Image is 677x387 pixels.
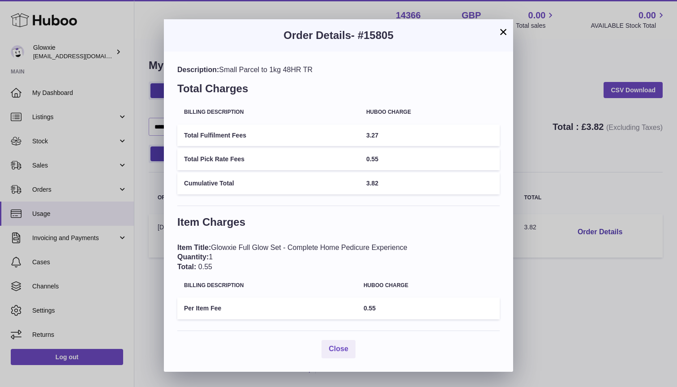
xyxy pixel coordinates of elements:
[177,263,196,271] span: Total:
[351,29,394,41] span: - #15805
[360,103,500,122] th: Huboo charge
[177,253,209,261] span: Quantity:
[177,172,360,194] td: Cumulative Total
[177,28,500,43] h3: Order Details
[177,276,357,295] th: Billing Description
[177,66,219,73] span: Description:
[177,125,360,146] td: Total Fulfilment Fees
[498,26,509,37] button: ×
[177,65,500,75] div: Small Parcel to 1kg 48HR TR
[177,148,360,170] td: Total Pick Rate Fees
[329,345,348,353] span: Close
[177,243,500,272] div: Glowxie Full Glow Set - Complete Home Pedicure Experience 1
[321,340,356,358] button: Close
[357,276,500,295] th: Huboo charge
[177,244,211,251] span: Item Title:
[177,215,500,234] h3: Item Charges
[177,297,357,319] td: Per Item Fee
[364,305,376,312] span: 0.55
[177,82,500,100] h3: Total Charges
[198,263,212,271] span: 0.55
[177,103,360,122] th: Billing Description
[366,132,378,139] span: 3.27
[366,180,378,187] span: 3.82
[366,155,378,163] span: 0.55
